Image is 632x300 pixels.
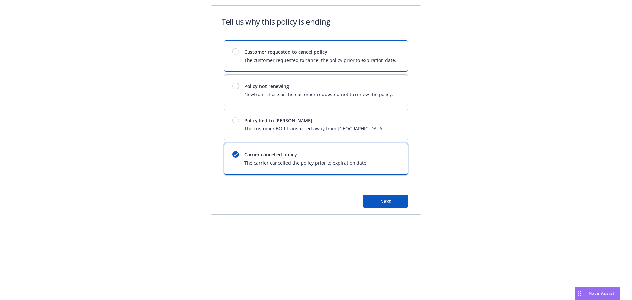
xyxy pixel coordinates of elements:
[244,48,396,55] span: Customer requested to cancel policy
[380,198,391,204] span: Next
[244,151,368,158] span: Carrier cancelled policy
[244,117,385,124] span: Policy lost to [PERSON_NAME]
[222,16,330,27] h1: Tell us why this policy is ending
[244,57,396,64] span: The customer requested to cancel the policy prior to expiration date.
[244,91,393,98] span: Newfront chose or the customer requested not to renew the policy.
[575,287,620,300] button: Nova Assist
[244,159,368,166] span: The carrier cancelled the policy prior to expiration date.
[244,125,385,132] span: The customer BOR transferred away from [GEOGRAPHIC_DATA].
[244,83,393,90] span: Policy not renewing
[575,287,583,300] div: Drag to move
[589,290,615,296] span: Nova Assist
[363,195,408,208] button: Next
